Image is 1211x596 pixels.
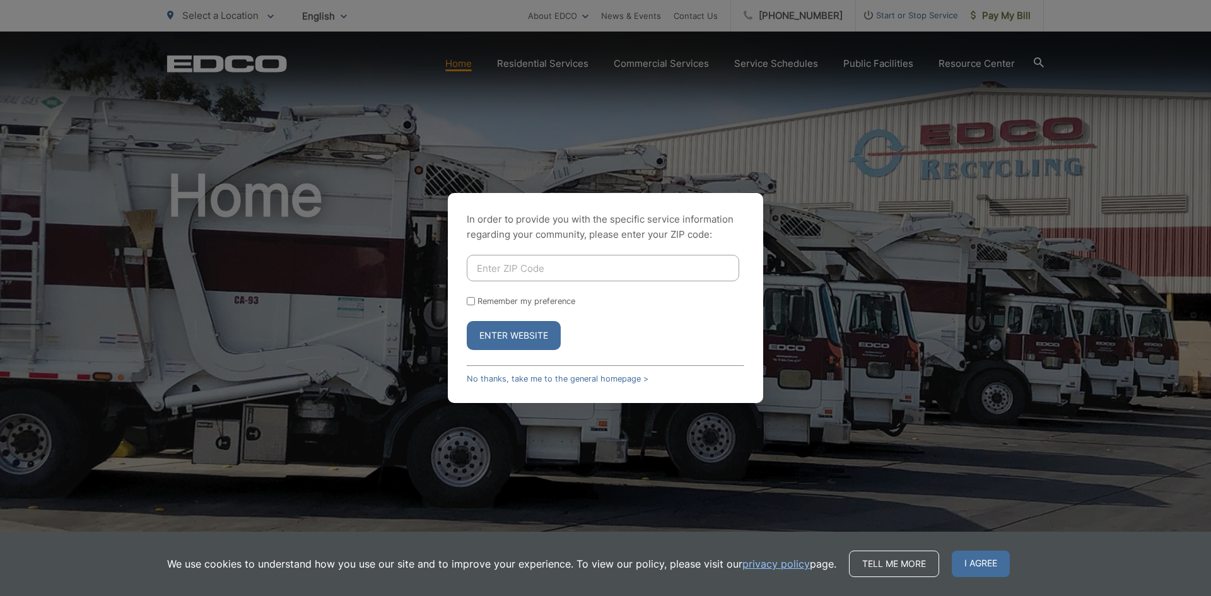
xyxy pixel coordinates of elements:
[952,551,1010,577] span: I agree
[167,556,836,571] p: We use cookies to understand how you use our site and to improve your experience. To view our pol...
[467,321,561,350] button: Enter Website
[477,296,575,306] label: Remember my preference
[467,255,739,281] input: Enter ZIP Code
[742,556,810,571] a: privacy policy
[467,374,648,383] a: No thanks, take me to the general homepage >
[467,212,744,242] p: In order to provide you with the specific service information regarding your community, please en...
[849,551,939,577] a: Tell me more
